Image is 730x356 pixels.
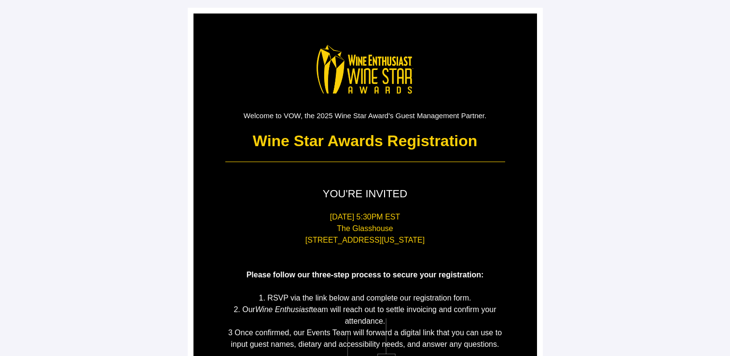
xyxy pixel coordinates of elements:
p: The Glasshouse [225,223,505,234]
span: Please follow our three-step process to secure your registration: [247,271,484,279]
em: Wine Enthusiast [255,305,311,314]
strong: Wine Star Awards Registration [253,132,478,150]
span: 2. Our team will reach out to settle invoicing and confirm your attendance. [234,305,496,325]
p: [STREET_ADDRESS][US_STATE] [225,234,505,246]
span: 3 Once confirmed, our Events Team will forward a digital link that you can use to input guest nam... [228,329,502,348]
p: YOU'RE INVITED [225,187,505,202]
p: Welcome to VOW, the 2025 Wine Star Award's Guest Management Partner. [225,110,505,121]
p: [DATE] 5:30PM EST [225,211,505,223]
span: 1. RSVP via the link below and complete our registration form. [259,294,471,302]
